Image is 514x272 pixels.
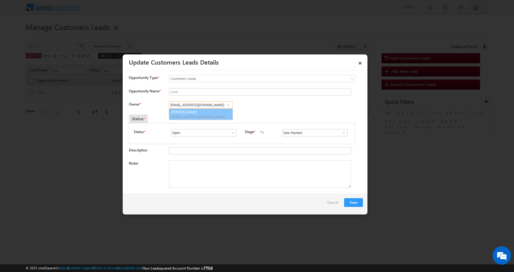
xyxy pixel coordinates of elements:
[203,266,213,270] span: 77516
[169,76,331,81] span: Customers Leads
[129,102,141,106] label: Owner
[355,57,365,67] a: ×
[59,266,68,270] a: About
[224,102,232,108] a: Show All Items
[327,198,341,210] a: Cancel
[171,129,237,136] input: Type to Search
[129,89,161,93] label: Opportunity Name
[338,130,346,136] a: Show All Items
[143,266,213,270] span: Your Leadsquared Account Number is
[282,129,348,136] input: Type to Search
[169,75,356,82] a: Customers Leads
[245,129,254,135] label: Stage
[26,265,213,271] span: © 2025 LeadSquared | | | | |
[344,198,363,207] button: Save
[94,266,118,270] a: Terms of Service
[227,130,235,136] a: Show All Items
[129,148,147,152] label: Description
[129,161,138,166] label: Notes
[119,266,142,270] a: Acceptable Use
[129,58,219,66] a: Update Customers Leads Details
[169,109,233,120] a: [PERSON_NAME]
[169,101,233,109] input: Type to Search
[129,75,158,80] span: Opportunity Type
[69,266,93,270] a: Contact Support
[134,129,144,135] label: Status
[129,114,148,123] div: Status
[171,114,226,119] span: [EMAIL_ADDRESS][DOMAIN_NAME]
